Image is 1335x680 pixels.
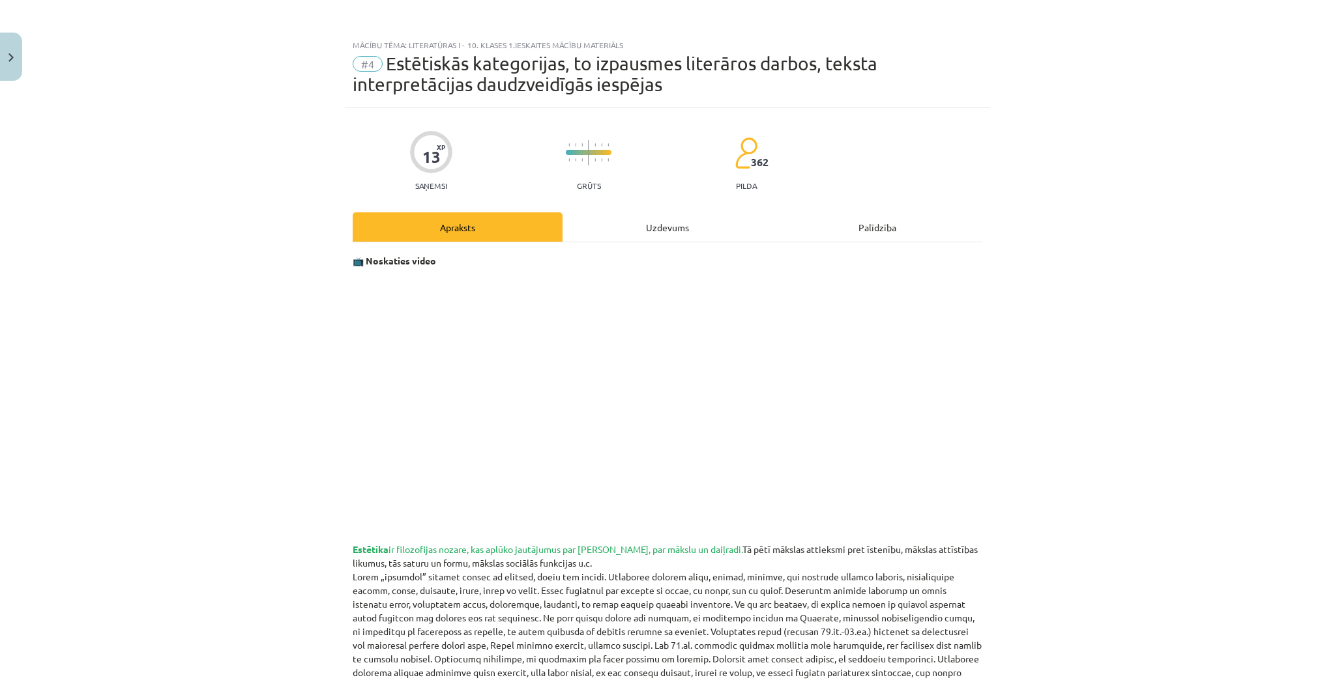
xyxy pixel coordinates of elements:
[751,156,769,168] span: 362
[353,543,742,555] span: ir filozofijas nozare, kas aplūko jautājumus par [PERSON_NAME], par mākslu un daiļradi.
[608,158,609,162] img: icon-short-line-57e1e144782c952c97e751825c79c345078a6d821885a25fce030b3d8c18986b.svg
[353,40,982,50] div: Mācību tēma: Literatūras i - 10. klases 1.ieskaites mācību materiāls
[353,56,383,72] span: #4
[594,158,596,162] img: icon-short-line-57e1e144782c952c97e751825c79c345078a6d821885a25fce030b3d8c18986b.svg
[422,148,441,166] div: 13
[568,158,570,162] img: icon-short-line-57e1e144782c952c97e751825c79c345078a6d821885a25fce030b3d8c18986b.svg
[575,143,576,147] img: icon-short-line-57e1e144782c952c97e751825c79c345078a6d821885a25fce030b3d8c18986b.svg
[563,212,772,242] div: Uzdevums
[353,53,877,95] span: Estētiskās kategorijas, to izpausmes literāros darbos, teksta interpretācijas daudzveidīgās iespējas
[577,181,601,190] p: Grūts
[588,140,589,165] img: icon-long-line-d9ea69661e0d244f92f715978eff75569469978d946b2353a9bb055b3ed8787d.svg
[568,143,570,147] img: icon-short-line-57e1e144782c952c97e751825c79c345078a6d821885a25fce030b3d8c18986b.svg
[735,137,757,169] img: students-c634bb4e5e11cddfef0936a35e636f08e4e9abd3cc4e673bd6f9a4125e45ecb1.svg
[601,158,602,162] img: icon-short-line-57e1e144782c952c97e751825c79c345078a6d821885a25fce030b3d8c18986b.svg
[736,181,757,190] p: pilda
[437,143,445,150] span: XP
[594,143,596,147] img: icon-short-line-57e1e144782c952c97e751825c79c345078a6d821885a25fce030b3d8c18986b.svg
[353,212,563,242] div: Apraksts
[353,543,389,555] strong: Estētika
[772,212,982,242] div: Palīdzība
[410,181,452,190] p: Saņemsi
[8,53,14,62] img: icon-close-lesson-0947bae3869378f0d4975bcd49f059093ad1ed9edebbc8119c70593378902aed.svg
[581,158,583,162] img: icon-short-line-57e1e144782c952c97e751825c79c345078a6d821885a25fce030b3d8c18986b.svg
[353,255,436,266] strong: 📺 Noskaties video
[601,143,602,147] img: icon-short-line-57e1e144782c952c97e751825c79c345078a6d821885a25fce030b3d8c18986b.svg
[575,158,576,162] img: icon-short-line-57e1e144782c952c97e751825c79c345078a6d821885a25fce030b3d8c18986b.svg
[608,143,609,147] img: icon-short-line-57e1e144782c952c97e751825c79c345078a6d821885a25fce030b3d8c18986b.svg
[581,143,583,147] img: icon-short-line-57e1e144782c952c97e751825c79c345078a6d821885a25fce030b3d8c18986b.svg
